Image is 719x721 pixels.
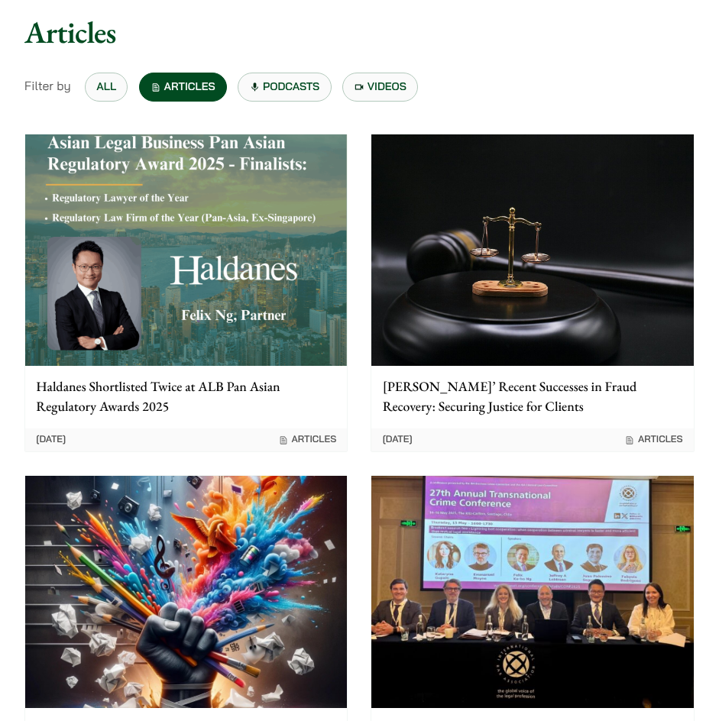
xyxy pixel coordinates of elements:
a: Articles [139,73,227,102]
h1: Articles [24,14,695,50]
a: [PERSON_NAME]’ Recent Successes in Fraud Recovery: Securing Justice for Clients [DATE] Articles [371,134,694,452]
p: Haldanes Shortlisted Twice at ALB Pan Asian Regulatory Awards 2025 [36,377,336,418]
a: All [85,73,128,102]
a: Haldanes Shortlisted Twice at ALB Pan Asian Regulatory Awards 2025 [DATE] Articles [24,134,348,452]
time: [DATE] [383,434,413,446]
span: Filter by [24,76,71,95]
span: Articles [624,434,682,446]
a: Videos [342,73,418,102]
time: [DATE] [36,434,66,446]
a: Podcasts [238,73,331,102]
p: [PERSON_NAME]’ Recent Successes in Fraud Recovery: Securing Justice for Clients [383,377,683,418]
span: Articles [278,434,336,446]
